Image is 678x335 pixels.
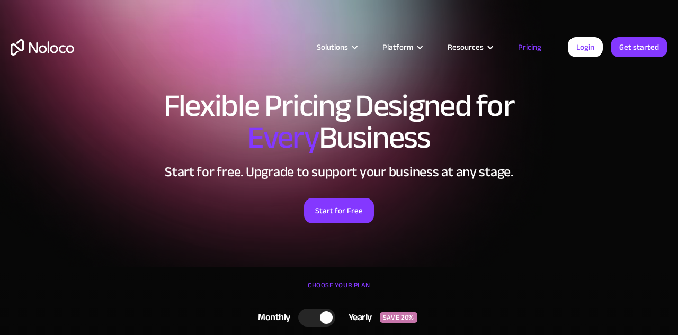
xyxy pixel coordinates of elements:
h2: Start for free. Upgrade to support your business at any stage. [11,164,667,180]
a: home [11,39,74,56]
div: Platform [369,40,434,54]
a: Start for Free [304,198,374,223]
a: Get started [611,37,667,57]
div: Monthly [245,310,298,325]
div: Resources [448,40,484,54]
h1: Flexible Pricing Designed for Business [11,90,667,153]
a: Pricing [505,40,555,54]
div: Platform [382,40,413,54]
span: Every [247,108,319,167]
div: Solutions [317,40,348,54]
div: Yearly [335,310,380,325]
a: Login [568,37,603,57]
div: SAVE 20% [380,312,417,323]
div: Resources [434,40,505,54]
div: CHOOSE YOUR PLAN [11,277,667,304]
div: Solutions [304,40,369,54]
